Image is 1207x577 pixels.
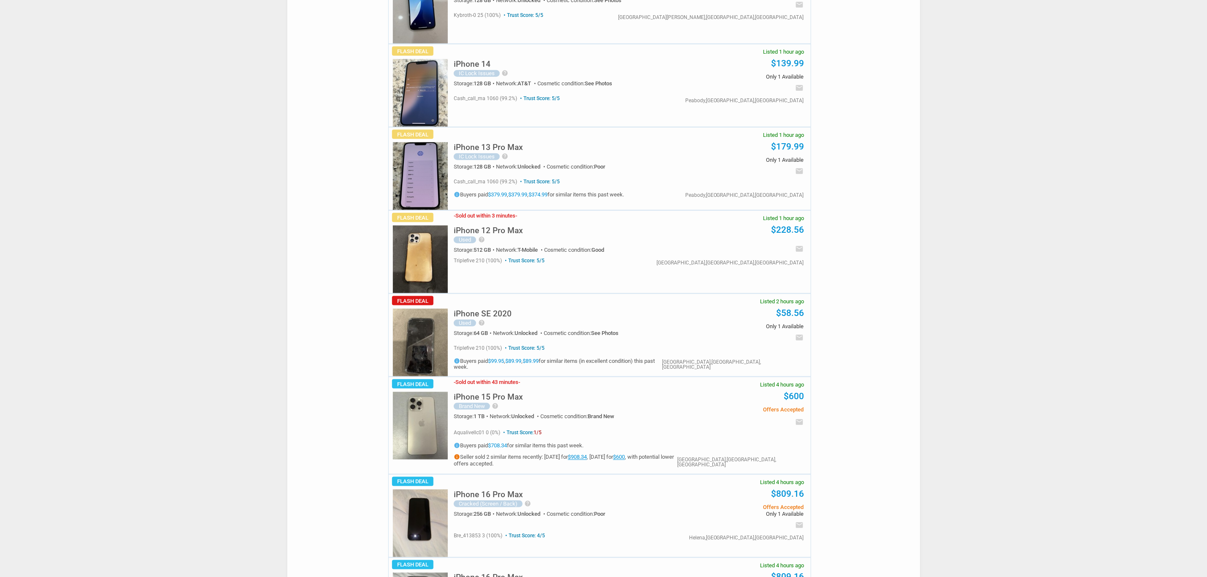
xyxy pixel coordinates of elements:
div: [GEOGRAPHIC_DATA][PERSON_NAME],[GEOGRAPHIC_DATA],[GEOGRAPHIC_DATA] [618,15,804,20]
span: Trust Score: 5/5 [502,12,543,18]
div: Network: [496,247,544,253]
div: Used [454,237,476,243]
h5: iPhone 15 Pro Max [454,393,523,401]
div: Storage: [454,247,496,253]
div: Network: [493,330,544,336]
div: [GEOGRAPHIC_DATA],[GEOGRAPHIC_DATA],[GEOGRAPHIC_DATA] [662,359,804,370]
div: [GEOGRAPHIC_DATA],[GEOGRAPHIC_DATA],[GEOGRAPHIC_DATA] [657,260,804,265]
span: Listed 1 hour ago [763,132,804,138]
span: - [454,212,455,219]
span: T-Mobile [518,247,538,253]
span: aqualivellc01 0 (0%) [454,430,500,435]
a: $99.95 [488,358,504,365]
span: Trust Score: 5/5 [503,345,545,351]
img: s-l225.jpg [393,392,448,460]
i: info [454,442,460,449]
h5: iPhone 16 Pro Max [454,490,523,498]
i: email [796,418,804,426]
i: help [502,70,509,76]
div: Cosmetic condition: [547,511,605,517]
h5: iPhone 12 Pro Max [454,226,523,234]
a: $89.99 [505,358,521,365]
h5: Buyers paid , , for similar items (in excellent condition) this past week. [454,358,662,370]
img: s-l225.jpg [393,309,448,376]
span: Flash Deal [392,130,433,139]
h5: Buyers paid , , for similar items this past week. [454,191,624,198]
img: s-l225.jpg [393,142,448,210]
h3: Sold out within 43 minutes [454,379,520,385]
img: s-l225.jpg [393,59,448,127]
span: AT&T [518,80,531,87]
div: Network: [490,414,540,419]
div: IC Lock Issues [454,153,500,160]
i: help [492,403,499,409]
div: Cosmetic condition: [544,330,618,336]
div: Network: [496,81,537,86]
a: $379.99 [508,192,527,198]
i: help [478,319,485,326]
span: Trust Score: 5/5 [518,95,560,101]
a: iPhone 15 Pro Max [454,395,523,401]
span: Listed 1 hour ago [763,215,804,221]
a: $908.34 [568,454,587,460]
i: info [454,454,460,460]
h5: Seller sold 2 similar items recently: [DATE] for , [DATE] for , with potential lower offers accep... [454,454,678,467]
span: Unlocked [518,163,540,170]
a: $600 [613,454,625,460]
span: Flash Deal [392,560,433,569]
div: Storage: [454,330,493,336]
div: [GEOGRAPHIC_DATA],[GEOGRAPHIC_DATA],[GEOGRAPHIC_DATA] [678,457,804,467]
span: Trust Score: [501,430,542,435]
span: Unlocked [515,330,537,336]
span: 128 GB [474,80,491,87]
span: kybroth-0 25 (100%) [454,12,501,18]
i: email [796,245,804,253]
h5: iPhone 14 [454,60,490,68]
span: Brand New [588,413,614,419]
div: Network: [496,511,547,517]
i: email [796,333,804,342]
h5: iPhone SE 2020 [454,310,512,318]
span: 64 GB [474,330,488,336]
div: Network: [496,164,547,169]
span: Listed 2 hours ago [760,299,804,304]
a: $89.99 [523,358,539,365]
a: $58.56 [777,308,804,318]
span: See Photos [591,330,618,336]
span: Unlocked [518,511,540,517]
span: Listed 4 hours ago [760,382,804,387]
h5: iPhone 13 Pro Max [454,143,523,151]
span: - [515,212,517,219]
span: Poor [594,511,605,517]
a: $708.34 [488,443,507,449]
h5: Buyers paid for similar items this past week. [454,442,678,449]
span: Trust Score: 5/5 [503,258,545,264]
div: IC Lock Issues [454,70,500,77]
h3: Sold out within 3 minutes [454,213,517,218]
div: Peabody,[GEOGRAPHIC_DATA],[GEOGRAPHIC_DATA] [685,98,804,103]
div: Cosmetic condition: [537,81,612,86]
span: Offers Accepted [676,407,804,412]
div: Used [454,320,476,327]
a: iPhone 12 Pro Max [454,228,523,234]
i: email [796,0,804,9]
span: cash_call_ma 1060 (99.2%) [454,95,517,101]
span: Listed 1 hour ago [763,49,804,54]
span: Trust Score: 5/5 [518,179,560,185]
span: cash_call_ma 1060 (99.2%) [454,179,517,185]
a: iPhone SE 2020 [454,311,512,318]
span: triplefive 210 (100%) [454,258,502,264]
span: Flash Deal [392,213,433,222]
a: $809.16 [771,489,804,499]
span: Flash Deal [392,379,433,389]
i: info [454,358,460,364]
span: 1/5 [534,430,542,435]
a: $374.99 [529,192,548,198]
img: s-l225.jpg [393,490,448,557]
span: Listed 4 hours ago [760,563,804,568]
a: $600 [784,391,804,401]
img: s-l225.jpg [393,226,448,293]
a: $139.99 [771,58,804,68]
span: Offers Accepted [676,504,804,510]
span: 256 GB [474,511,491,517]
